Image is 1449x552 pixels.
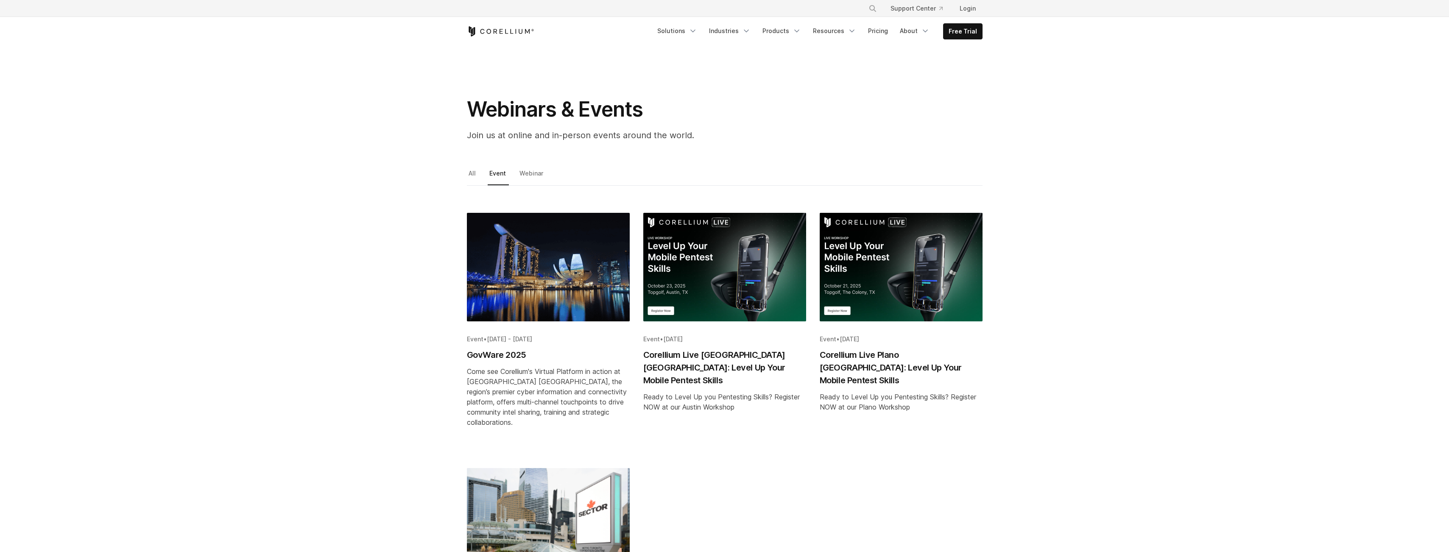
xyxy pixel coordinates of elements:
h1: Webinars & Events [467,97,806,122]
a: Event [488,167,509,185]
span: Event [820,335,836,343]
div: Come see Corellium's Virtual Platform in action at [GEOGRAPHIC_DATA] [GEOGRAPHIC_DATA], the regio... [467,366,630,427]
a: Products [757,23,806,39]
p: Join us at online and in-person events around the world. [467,129,806,142]
span: [DATE] [840,335,859,343]
div: Navigation Menu [652,23,983,39]
a: Corellium Home [467,26,534,36]
div: Navigation Menu [858,1,983,16]
a: Blog post summary: GovWare 2025 [467,213,630,454]
div: • [820,335,983,343]
a: Login [953,1,983,16]
div: Ready to Level Up you Pentesting Skills? Register NOW at our Austin Workshop [643,392,806,412]
div: • [467,335,630,343]
a: Support Center [884,1,949,16]
a: Resources [808,23,861,39]
div: • [643,335,806,343]
span: Event [467,335,483,343]
a: Industries [704,23,756,39]
span: Event [643,335,660,343]
a: Webinar [518,167,546,185]
a: Blog post summary: Corellium Live Austin TX: Level Up Your Mobile Pentest Skills [643,213,806,454]
h2: Corellium Live [GEOGRAPHIC_DATA] [GEOGRAPHIC_DATA]: Level Up Your Mobile Pentest Skills [643,348,806,387]
img: Corellium Live Plano TX: Level Up Your Mobile Pentest Skills [820,213,983,321]
img: GovWare 2025 [467,213,630,321]
span: [DATE] - [DATE] [487,335,532,343]
span: [DATE] [663,335,683,343]
a: Solutions [652,23,702,39]
a: About [895,23,935,39]
a: All [467,167,479,185]
div: Ready to Level Up you Pentesting Skills? Register NOW at our Plano Workshop [820,392,983,412]
a: Free Trial [944,24,982,39]
h2: GovWare 2025 [467,348,630,361]
h2: Corellium Live Plano [GEOGRAPHIC_DATA]: Level Up Your Mobile Pentest Skills [820,348,983,387]
img: Corellium Live Austin TX: Level Up Your Mobile Pentest Skills [643,213,806,321]
a: Blog post summary: Corellium Live Plano TX: Level Up Your Mobile Pentest Skills [820,213,983,454]
button: Search [865,1,880,16]
a: Pricing [863,23,893,39]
